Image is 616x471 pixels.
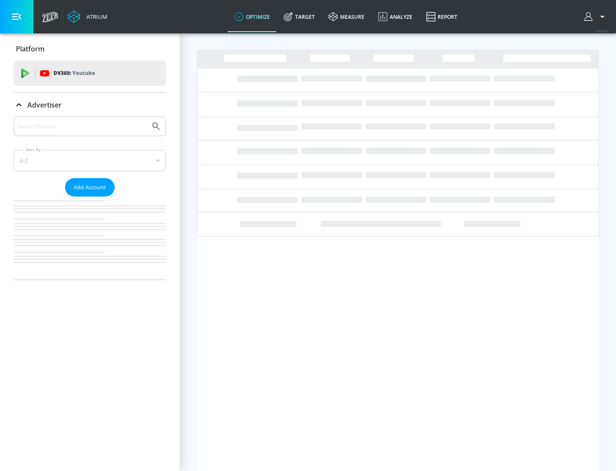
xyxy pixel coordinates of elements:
div: A-Z [14,150,166,171]
div: DV360: Youtube [14,60,166,86]
a: Analyze [371,1,419,32]
p: DV360: [53,69,95,78]
span: v 4.28.0 [595,28,607,33]
span: Add Account [74,182,106,192]
p: Youtube [72,69,95,78]
input: Search by name [17,121,147,132]
a: Report [419,1,464,32]
label: Sort By [24,147,43,152]
a: Target [277,1,322,32]
button: Add Account [65,178,115,197]
div: Advertiser [14,93,166,117]
p: Platform [16,44,44,54]
div: Atrium [83,13,107,21]
div: Advertiser [14,116,166,280]
nav: list of Advertiser [14,197,166,280]
div: Platform [14,37,166,61]
p: Advertiser [27,100,62,110]
a: measure [322,1,371,32]
a: optimize [228,1,277,32]
a: Atrium [68,10,107,23]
